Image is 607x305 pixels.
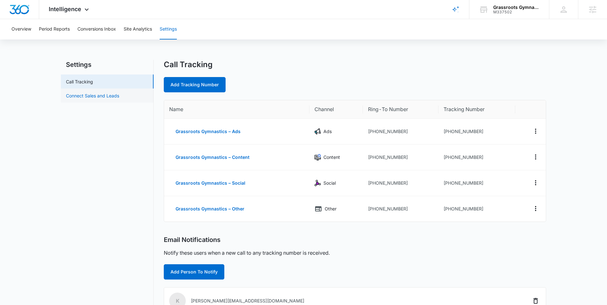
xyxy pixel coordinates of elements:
[493,5,540,10] div: account name
[169,124,247,139] button: Grassroots Gymnastics – Ads
[325,205,336,212] p: Other
[77,19,116,39] button: Conversions Inbox
[66,78,93,85] a: Call Tracking
[309,100,363,119] th: Channel
[164,100,309,119] th: Name
[66,92,119,99] a: Connect Sales and Leads
[164,249,330,257] p: Notify these users when a new call to any tracking number is received.
[438,100,515,119] th: Tracking Number
[61,60,154,69] h2: Settings
[124,19,152,39] button: Site Analytics
[164,60,213,69] h1: Call Tracking
[39,19,70,39] button: Period Reports
[164,77,226,92] a: Add Tracking Number
[49,6,81,12] span: Intelligence
[438,119,515,145] td: [PHONE_NUMBER]
[531,126,541,136] button: Actions
[323,154,340,161] p: Content
[363,119,438,145] td: [PHONE_NUMBER]
[11,19,31,39] button: Overview
[169,175,252,191] button: Grassroots Gymnastics – Social
[438,196,515,222] td: [PHONE_NUMBER]
[438,170,515,196] td: [PHONE_NUMBER]
[531,178,541,188] button: Actions
[363,145,438,170] td: [PHONE_NUMBER]
[531,203,541,214] button: Actions
[169,150,256,165] button: Grassroots Gymnastics – Content
[314,128,321,135] img: Ads
[164,236,220,244] h2: Email Notifications
[438,145,515,170] td: [PHONE_NUMBER]
[314,180,321,186] img: Social
[164,264,224,280] button: Add Person To Notify
[363,196,438,222] td: [PHONE_NUMBER]
[531,152,541,162] button: Actions
[363,170,438,196] td: [PHONE_NUMBER]
[323,128,332,135] p: Ads
[493,10,540,14] div: account id
[363,100,438,119] th: Ring-To Number
[160,19,177,39] button: Settings
[169,201,251,216] button: Grassroots Gymnastics – Other
[314,154,321,160] img: Content
[323,180,336,187] p: Social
